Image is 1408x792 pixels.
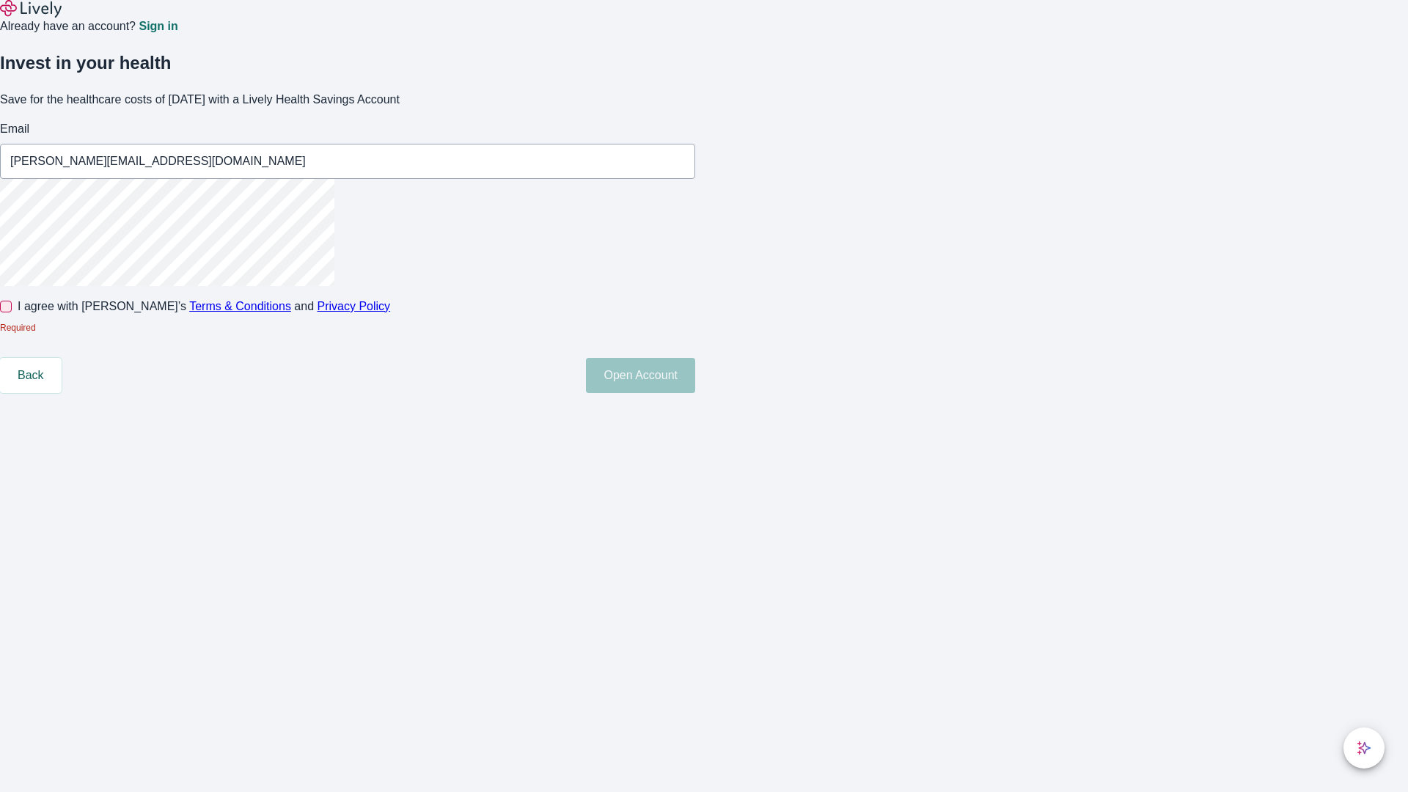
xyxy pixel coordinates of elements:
[1357,741,1371,755] svg: Lively AI Assistant
[189,300,291,312] a: Terms & Conditions
[1343,727,1385,769] button: chat
[318,300,391,312] a: Privacy Policy
[18,298,390,315] span: I agree with [PERSON_NAME]’s and
[139,21,177,32] a: Sign in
